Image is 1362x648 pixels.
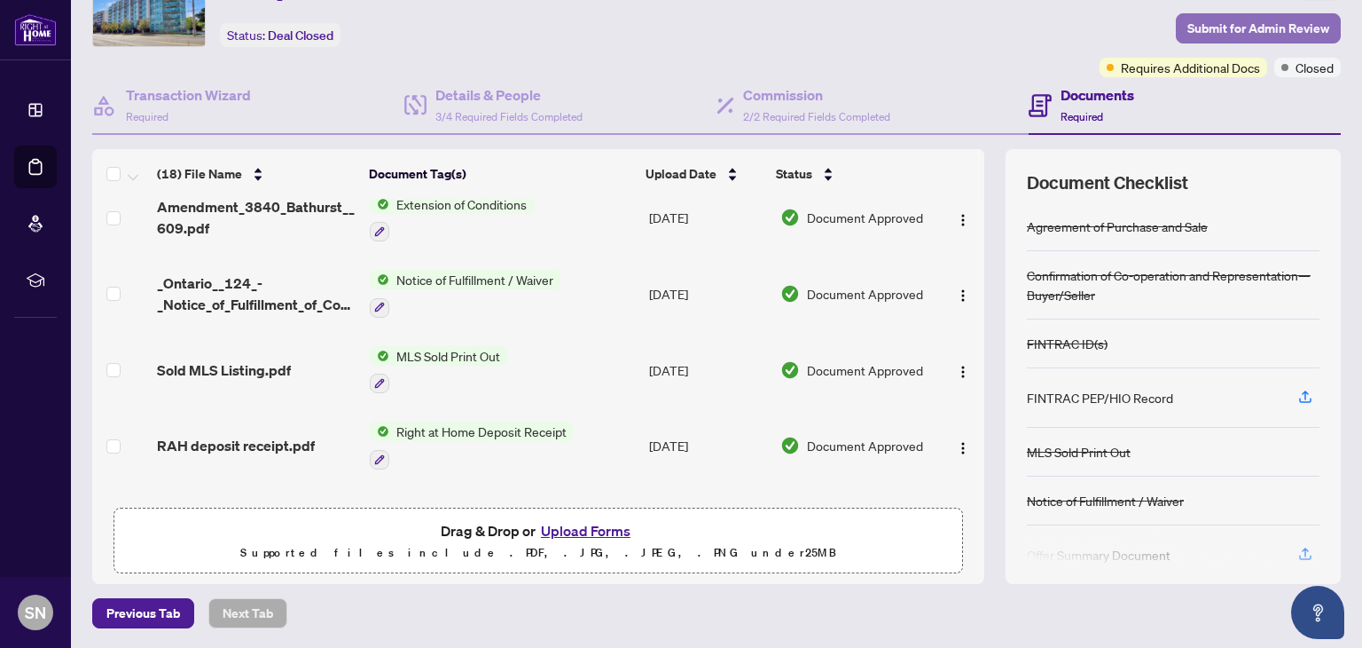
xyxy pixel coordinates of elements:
div: Notice of Fulfillment / Waiver [1027,491,1184,510]
button: Status IconMLS Sold Print Out [370,346,507,394]
th: Status [769,149,932,199]
span: Deal Closed [268,28,333,43]
button: Logo [949,203,977,232]
span: Notice of Fulfillment / Waiver [389,270,560,289]
img: Status Icon [370,346,389,366]
img: Logo [956,288,970,303]
th: Upload Date [638,149,769,199]
span: Document Approved [807,284,923,304]
span: MLS Sold Print Out [389,346,507,366]
span: (18) File Name [157,164,242,184]
img: Document Status [780,208,800,227]
span: Drag & Drop orUpload FormsSupported files include .PDF, .JPG, .JPEG, .PNG under25MB [114,509,962,574]
span: Required [1061,110,1103,123]
td: [DATE] [642,407,773,484]
div: Confirmation of Co-operation and Representation—Buyer/Seller [1027,265,1319,304]
div: FINTRAC ID(s) [1027,334,1108,353]
button: Logo [949,431,977,460]
div: Agreement of Purchase and Sale [1027,217,1208,236]
td: [DATE] [642,332,773,408]
button: Open asap [1291,586,1344,639]
th: Document Tag(s) [362,149,638,199]
img: Logo [956,365,970,379]
span: Requires Additional Docs [1121,58,1260,77]
span: Amendment_3840_Bathurst__609.pdf [157,196,356,239]
div: FINTRAC PEP/HIO Record [1027,388,1173,407]
span: Document Approved [807,208,923,227]
h4: Transaction Wizard [126,84,251,106]
img: Logo [956,213,970,227]
img: Logo [956,441,970,455]
img: Document Status [780,360,800,380]
span: Submit for Admin Review [1187,14,1329,43]
span: Closed [1295,58,1334,77]
span: Document Approved [807,436,923,455]
span: _Ontario__124_-_Notice_of_Fulfillment_of_Condition__2_.pdf [157,273,356,315]
span: Status [776,164,812,184]
span: RAH deposit receipt.pdf [157,435,315,456]
p: Supported files include .PDF, .JPG, .JPEG, .PNG under 25 MB [125,542,951,564]
h4: Details & People [435,84,583,106]
span: Previous Tab [106,599,180,628]
span: Drag & Drop or [441,519,636,542]
span: SN [25,600,46,625]
span: 3/4 Required Fields Completed [435,110,583,123]
button: Logo [949,356,977,384]
button: Status IconExtension of Conditions [370,194,534,242]
button: Status IconRight at Home Deposit Receipt [370,422,574,470]
th: (18) File Name [150,149,362,199]
td: [DATE] [642,256,773,332]
button: Logo [949,280,977,308]
span: Required [126,110,168,123]
span: 2/2 Required Fields Completed [743,110,890,123]
span: Sold MLS Listing.pdf [157,360,291,381]
img: Document Status [780,284,800,304]
span: Document Checklist [1027,170,1188,195]
h4: Documents [1061,84,1134,106]
button: Previous Tab [92,598,194,628]
button: Next Tab [208,598,287,628]
span: Document Approved [807,360,923,380]
span: Extension of Conditions [389,194,534,214]
img: Status Icon [370,270,389,289]
h4: Commission [743,84,890,106]
img: Status Icon [370,194,389,214]
td: [DATE] [642,484,773,541]
div: Status: [220,23,340,47]
td: [DATE] [642,180,773,257]
button: Status IconNotice of Fulfillment / Waiver [370,270,560,318]
img: Document Status [780,436,800,455]
img: logo [14,13,57,46]
div: MLS Sold Print Out [1027,442,1131,462]
span: Upload Date [646,164,716,184]
span: Right at Home Deposit Receipt [389,422,574,441]
button: Upload Forms [536,519,636,542]
button: Submit for Admin Review [1176,13,1341,43]
img: Status Icon [370,422,389,441]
